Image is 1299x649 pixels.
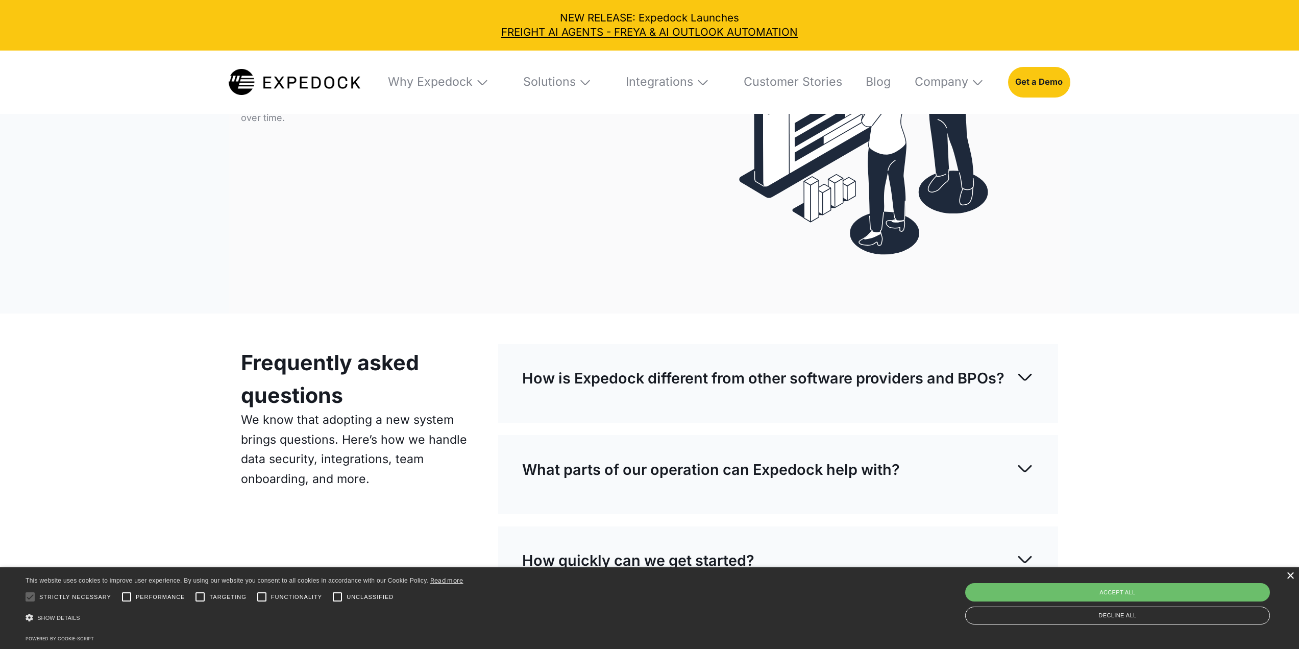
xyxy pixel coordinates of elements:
[522,550,754,571] p: How quickly can we get started?
[209,593,246,602] span: Targeting
[271,593,322,602] span: Functionality
[522,368,1004,389] p: How is Expedock different from other software providers and BPOs?
[37,615,80,621] span: Show details
[241,350,419,408] strong: Frequently asked questions
[904,51,995,114] div: Company
[1248,600,1299,649] iframe: Chat Widget
[1286,572,1294,580] div: Close
[26,609,463,627] div: Show details
[136,593,185,602] span: Performance
[377,51,499,114] div: Why Expedock
[855,51,891,114] a: Blog
[512,51,602,114] div: Solutions
[965,583,1270,602] div: Accept all
[616,51,720,114] div: Integrations
[26,636,94,641] a: Powered by cookie-script
[522,459,900,480] p: What parts of our operation can Expedock help with?
[388,75,473,89] div: Why Expedock
[39,593,111,602] span: Strictly necessary
[626,75,693,89] div: Integrations
[965,607,1270,624] div: Decline all
[915,75,968,89] div: Company
[1008,67,1070,98] a: Get a Demo
[241,410,486,489] p: We know that adopting a new system brings questions. Here’s how we handle data security, integrat...
[347,593,394,602] span: Unclassified
[26,577,428,584] span: This website uses cookies to improve user experience. By using our website you consent to all coo...
[523,75,576,89] div: Solutions
[430,576,463,584] a: Read more
[11,11,1289,40] div: NEW RELEASE: Expedock Launches
[733,51,842,114] a: Customer Stories
[11,25,1289,40] a: FREIGHT AI AGENTS - FREYA & AI OUTLOOK AUTOMATION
